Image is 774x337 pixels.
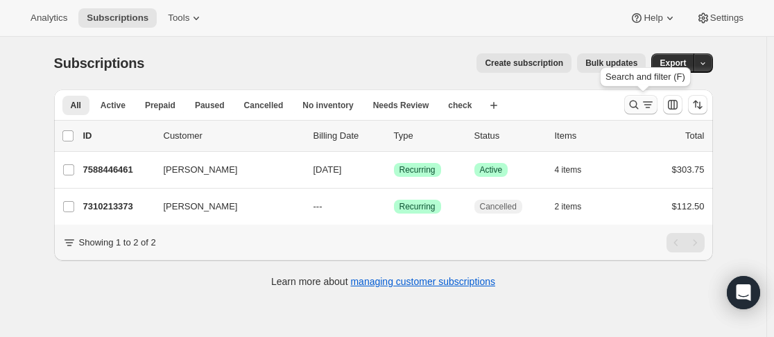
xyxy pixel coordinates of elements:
[22,8,76,28] button: Analytics
[83,160,705,180] div: 7588446461[PERSON_NAME][DATE]SuccessRecurringSuccessActive4 items$303.75
[485,58,563,69] span: Create subscription
[483,96,505,115] button: Create new view
[373,100,429,111] span: Needs Review
[83,129,153,143] p: ID
[168,12,189,24] span: Tools
[164,129,302,143] p: Customer
[476,53,571,73] button: Create subscription
[244,100,284,111] span: Cancelled
[688,95,707,114] button: Sort the results
[685,129,704,143] p: Total
[621,8,685,28] button: Help
[83,129,705,143] div: IDCustomerBilling DateTypeStatusItemsTotal
[313,129,383,143] p: Billing Date
[624,95,657,114] button: Search and filter results
[350,276,495,287] a: managing customer subscriptions
[555,201,582,212] span: 2 items
[160,8,212,28] button: Tools
[710,12,743,24] span: Settings
[71,100,81,111] span: All
[474,129,544,143] p: Status
[271,275,495,288] p: Learn more about
[145,100,175,111] span: Prepaid
[688,8,752,28] button: Settings
[480,201,517,212] span: Cancelled
[555,129,624,143] div: Items
[394,129,463,143] div: Type
[31,12,67,24] span: Analytics
[155,159,294,181] button: [PERSON_NAME]
[644,12,662,24] span: Help
[480,164,503,175] span: Active
[399,164,436,175] span: Recurring
[672,201,705,211] span: $112.50
[555,164,582,175] span: 4 items
[83,163,153,177] p: 7588446461
[399,201,436,212] span: Recurring
[101,100,126,111] span: Active
[195,100,225,111] span: Paused
[79,236,156,250] p: Showing 1 to 2 of 2
[83,197,705,216] div: 7310213373[PERSON_NAME]---SuccessRecurringCancelled2 items$112.50
[87,12,148,24] span: Subscriptions
[672,164,705,175] span: $303.75
[54,55,145,71] span: Subscriptions
[666,233,705,252] nav: Pagination
[727,276,760,309] div: Open Intercom Messenger
[663,95,682,114] button: Customize table column order and visibility
[83,200,153,214] p: 7310213373
[313,201,322,211] span: ---
[585,58,637,69] span: Bulk updates
[78,8,157,28] button: Subscriptions
[164,200,238,214] span: [PERSON_NAME]
[555,160,597,180] button: 4 items
[164,163,238,177] span: [PERSON_NAME]
[577,53,646,73] button: Bulk updates
[555,197,597,216] button: 2 items
[155,196,294,218] button: [PERSON_NAME]
[313,164,342,175] span: [DATE]
[302,100,353,111] span: No inventory
[660,58,686,69] span: Export
[448,100,472,111] span: check
[651,53,694,73] button: Export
